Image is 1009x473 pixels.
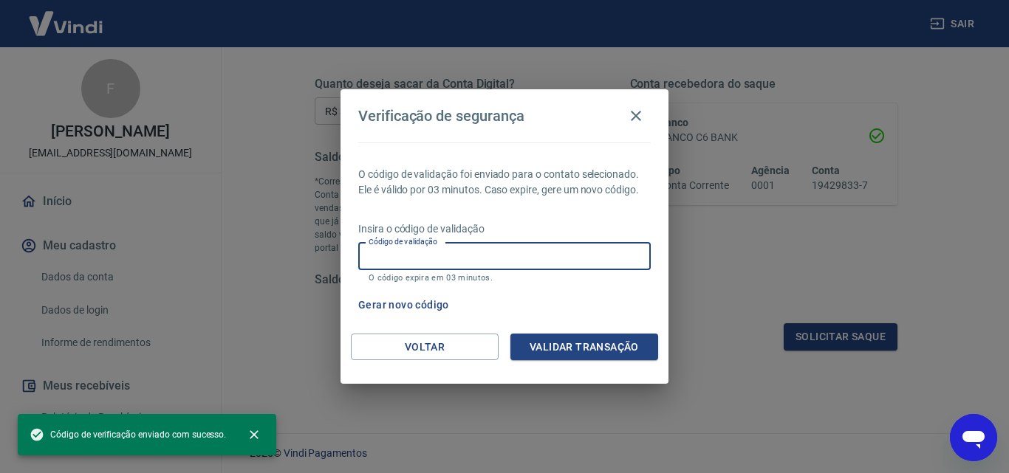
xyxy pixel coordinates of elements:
[238,418,270,451] button: close
[358,221,651,237] p: Insira o código de validação
[30,427,226,442] span: Código de verificação enviado com sucesso.
[358,107,524,125] h4: Verificação de segurança
[950,414,997,461] iframe: Botão para abrir a janela de mensagens
[369,273,640,283] p: O código expira em 03 minutos.
[369,236,437,247] label: Código de validação
[352,291,455,319] button: Gerar novo código
[510,334,658,361] button: Validar transação
[358,167,651,198] p: O código de validação foi enviado para o contato selecionado. Ele é válido por 03 minutos. Caso e...
[351,334,499,361] button: Voltar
